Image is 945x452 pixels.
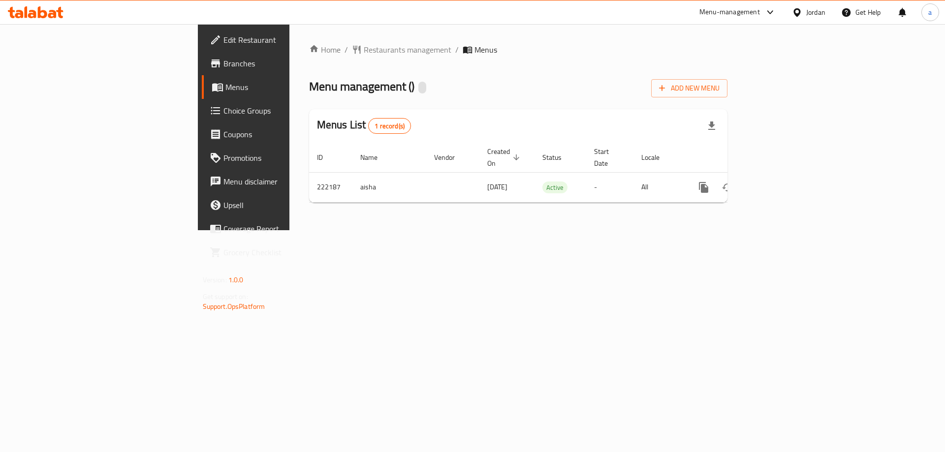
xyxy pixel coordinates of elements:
[317,118,411,134] h2: Menus List
[586,172,633,202] td: -
[352,172,426,202] td: aisha
[223,34,348,46] span: Edit Restaurant
[223,176,348,187] span: Menu disclaimer
[633,172,684,202] td: All
[223,152,348,164] span: Promotions
[202,122,356,146] a: Coupons
[692,176,716,199] button: more
[203,290,248,303] span: Get support on:
[641,151,672,163] span: Locale
[225,81,348,93] span: Menus
[202,193,356,217] a: Upsell
[434,151,468,163] span: Vendor
[487,181,507,193] span: [DATE]
[806,7,825,18] div: Jordan
[928,7,932,18] span: a
[202,28,356,52] a: Edit Restaurant
[309,143,794,203] table: enhanced table
[651,79,727,97] button: Add New Menu
[699,6,760,18] div: Menu-management
[455,44,459,56] li: /
[228,273,244,286] span: 1.0.0
[542,151,574,163] span: Status
[368,118,411,134] div: Total records count
[487,146,523,169] span: Created On
[223,199,348,211] span: Upsell
[223,246,348,258] span: Grocery Checklist
[202,170,356,193] a: Menu disclaimer
[659,82,720,94] span: Add New Menu
[684,143,794,173] th: Actions
[369,121,410,131] span: 1 record(s)
[542,182,567,193] span: Active
[594,146,622,169] span: Start Date
[223,58,348,69] span: Branches
[360,151,390,163] span: Name
[202,146,356,170] a: Promotions
[202,241,356,264] a: Grocery Checklist
[203,273,227,286] span: Version:
[700,114,724,138] div: Export file
[202,99,356,122] a: Choice Groups
[203,300,265,313] a: Support.OpsPlatform
[309,75,414,97] span: Menu management ( )
[317,151,336,163] span: ID
[309,44,728,56] nav: breadcrumb
[352,44,451,56] a: Restaurants management
[716,176,739,199] button: Change Status
[202,75,356,99] a: Menus
[223,128,348,140] span: Coupons
[202,52,356,75] a: Branches
[223,105,348,117] span: Choice Groups
[223,223,348,235] span: Coverage Report
[202,217,356,241] a: Coverage Report
[364,44,451,56] span: Restaurants management
[474,44,497,56] span: Menus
